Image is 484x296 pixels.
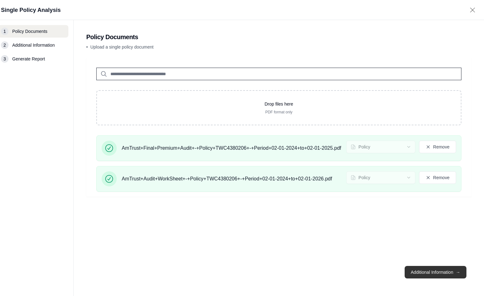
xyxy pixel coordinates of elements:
p: Drop files here [107,101,451,107]
span: → [456,269,460,275]
span: Policy Documents [12,28,47,34]
div: 1 [1,28,8,35]
div: 2 [1,41,8,49]
button: Remove [419,141,456,153]
button: Additional Information→ [405,266,466,278]
h2: Policy Documents [86,33,471,41]
h1: Single Policy Analysis [1,6,61,14]
button: Remove [419,171,456,184]
div: 3 [1,55,8,63]
span: Upload a single policy document [90,44,154,49]
span: AmTrust+Final+Premium+Audit+-+Policy+TWC4380206+-+Period+02-01-2024+to+02-01-2025.pdf [122,144,341,152]
span: Additional Information [12,42,55,48]
span: Generate Report [12,56,45,62]
span: • [86,44,88,49]
span: AmTrust+Audit+WorkSheet+-+Policy+TWC4380206+-+Period+02-01-2024+to+02-01-2026.pdf [122,175,332,183]
p: PDF format only [107,110,451,115]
